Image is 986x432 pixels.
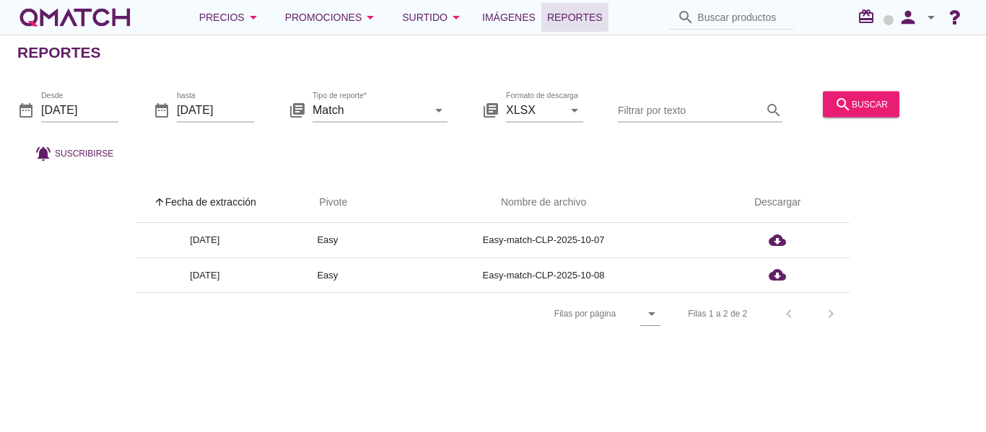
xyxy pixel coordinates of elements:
h2: Reportes [17,41,101,64]
div: buscar [834,95,888,113]
th: Pivote: Not sorted. Activate to sort ascending. [274,182,382,223]
div: Surtido [402,9,465,26]
i: arrow_drop_down [430,101,448,118]
a: Imágenes [476,3,541,32]
div: Promociones [285,9,380,26]
button: Promociones [274,3,391,32]
i: person [894,7,922,27]
th: Descargar: Not sorted. [705,182,850,223]
input: Tipo de reporte* [313,98,427,121]
td: Easy-match-CLP-2025-10-07 [382,223,705,257]
i: notifications_active [35,144,55,162]
button: Surtido [391,3,476,32]
i: search [834,95,852,113]
a: Reportes [541,3,608,32]
i: cloud_download [769,266,786,283]
a: white-qmatch-logo [17,3,133,32]
i: arrow_drop_down [566,101,583,118]
i: search [677,9,694,26]
td: Easy [274,257,382,292]
i: redeem [858,8,881,25]
div: Precios [199,9,262,26]
td: Easy [274,223,382,257]
i: library_books [289,101,306,118]
i: arrow_drop_down [448,9,465,26]
button: Precios [188,3,274,32]
div: Filas 1 a 2 de 2 [688,307,747,320]
button: Suscribirse [23,140,125,166]
input: hasta [177,98,254,121]
th: Nombre de archivo: Not sorted. [382,182,705,223]
i: arrow_drop_down [245,9,262,26]
input: Buscar productos [697,6,785,29]
input: Formato de descarga [506,98,563,121]
i: date_range [17,101,35,118]
i: arrow_drop_down [922,9,940,26]
div: Filas por página [410,293,660,335]
i: arrow_drop_down [643,305,660,322]
i: search [765,101,782,118]
input: Filtrar por texto [618,98,762,121]
i: date_range [153,101,170,118]
i: arrow_upward [154,196,165,208]
i: cloud_download [769,232,786,249]
i: arrow_drop_down [362,9,379,26]
span: Imágenes [482,9,536,26]
td: [DATE] [136,223,274,257]
input: Desde [41,98,118,121]
th: Fecha de extracción: Sorted ascending. Activate to sort descending. [136,182,274,223]
td: Easy-match-CLP-2025-10-08 [382,257,705,292]
td: [DATE] [136,257,274,292]
button: buscar [823,91,899,117]
span: Suscribirse [55,146,113,159]
span: Reportes [547,9,603,26]
i: library_books [482,101,499,118]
